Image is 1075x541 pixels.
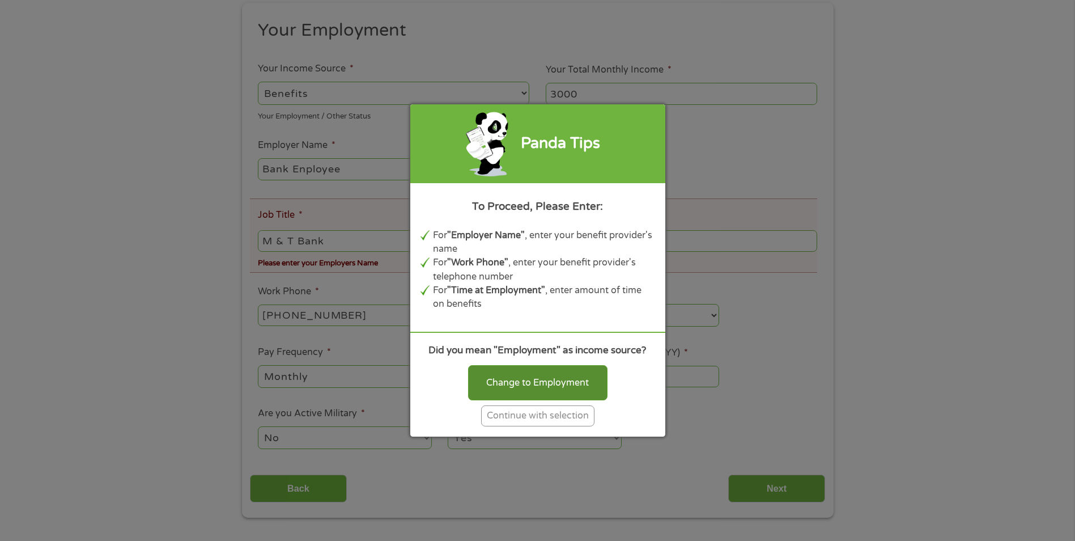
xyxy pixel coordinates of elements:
[420,198,655,214] div: To Proceed, Please Enter:
[465,109,511,178] img: green-panda-phone.png
[433,229,655,256] li: For , enter your benefit provider's name
[481,405,594,426] div: Continue with selection
[433,256,655,284] li: For , enter your benefit provider's telephone number
[420,343,655,358] div: Did you mean "Employment" as income source?
[521,132,600,155] div: Panda Tips
[447,257,508,268] b: "Work Phone"
[447,285,545,296] b: "Time at Employment"
[447,230,525,241] b: "Employer Name"
[433,284,655,311] li: For , enter amount of time on benefits
[468,365,607,400] div: Change to Employment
